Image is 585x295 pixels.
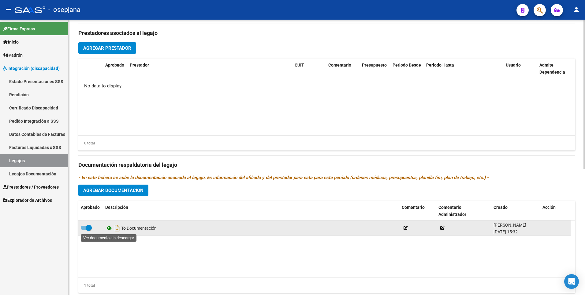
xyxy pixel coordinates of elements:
span: Comentario [402,205,425,210]
span: Presupuesto [362,63,387,67]
span: Padrón [3,52,23,59]
span: Creado [494,205,508,210]
datatable-header-cell: Creado [491,201,540,221]
datatable-header-cell: Presupuesto [360,59,390,79]
datatable-header-cell: Comentario [399,201,436,221]
datatable-header-cell: CUIT [292,59,326,79]
datatable-header-cell: Aprobado [103,59,127,79]
span: Periodo Hasta [426,63,454,67]
datatable-header-cell: Usuario [503,59,537,79]
span: Periodo Desde [393,63,421,67]
span: Comentario Administrador [438,205,466,217]
span: Integración (discapacidad) [3,65,60,72]
datatable-header-cell: Descripción [103,201,399,221]
datatable-header-cell: Periodo Desde [390,59,424,79]
span: [DATE] 15:32 [494,229,518,234]
span: Prestadores / Proveedores [3,184,59,190]
div: Open Intercom Messenger [564,274,579,289]
span: Aprobado [105,63,124,67]
div: 0 total [78,140,95,147]
span: Agregar Documentacion [83,188,143,193]
span: Explorador de Archivos [3,197,52,204]
span: Prestador [130,63,149,67]
span: CUIT [295,63,304,67]
i: - En este fichero se sube la documentación asociada al legajo. Es información del afiliado y del ... [78,175,489,180]
span: Firma Express [3,25,35,32]
datatable-header-cell: Admite Dependencia [537,59,571,79]
datatable-header-cell: Periodo Hasta [424,59,457,79]
button: Agregar Documentacion [78,185,148,196]
mat-icon: menu [5,6,12,13]
div: 1 total [78,282,95,289]
span: Acción [542,205,556,210]
h3: Prestadores asociados al legajo [78,29,575,37]
h3: Documentación respaldatoria del legajo [78,161,575,169]
span: Inicio [3,39,19,45]
span: Agregar Prestador [83,45,131,51]
span: Admite Dependencia [539,63,565,75]
datatable-header-cell: Comentario Administrador [436,201,491,221]
span: Usuario [506,63,521,67]
i: Descargar documento [113,223,121,233]
mat-icon: person [573,6,580,13]
div: No data to display [78,78,575,94]
button: Agregar Prestador [78,42,136,54]
span: - osepjana [48,3,80,17]
datatable-header-cell: Comentario [326,59,360,79]
span: Comentario [328,63,351,67]
div: To Documentación [105,223,397,233]
datatable-header-cell: Aprobado [78,201,103,221]
datatable-header-cell: Prestador [127,59,292,79]
span: Descripción [105,205,128,210]
span: [PERSON_NAME] [494,223,526,228]
datatable-header-cell: Acción [540,201,571,221]
span: Aprobado [81,205,100,210]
